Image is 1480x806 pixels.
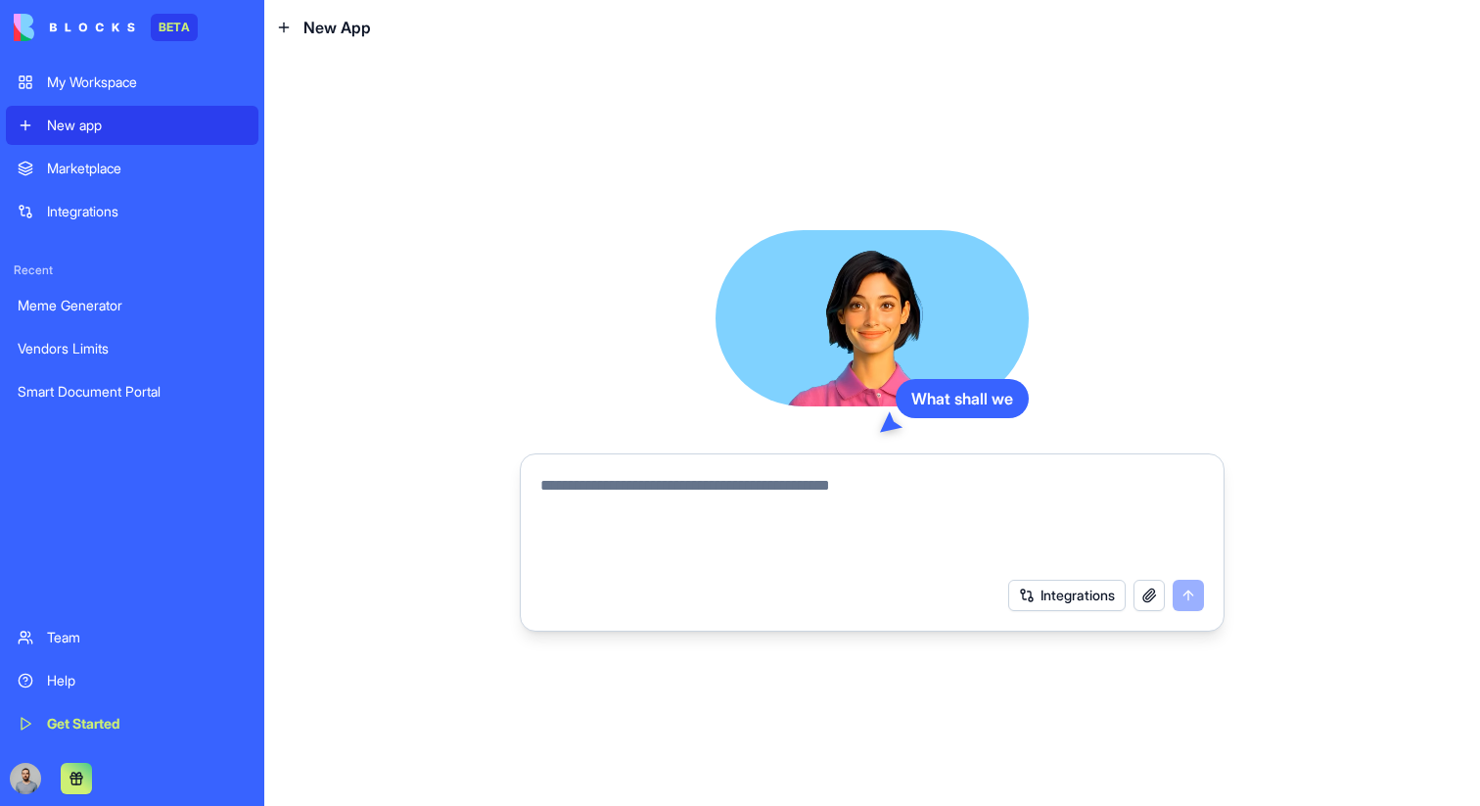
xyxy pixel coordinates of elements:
[14,14,198,41] a: BETA
[896,379,1029,418] div: What shall we
[14,14,135,41] img: logo
[6,106,258,145] a: New app
[47,159,247,178] div: Marketplace
[47,72,247,92] div: My Workspace
[6,262,258,278] span: Recent
[47,671,247,690] div: Help
[47,116,247,135] div: New app
[6,372,258,411] a: Smart Document Portal
[6,286,258,325] a: Meme Generator
[6,192,258,231] a: Integrations
[6,704,258,743] a: Get Started
[18,339,247,358] div: Vendors Limits
[47,714,247,734] div: Get Started
[10,763,41,794] img: image_123650291_bsq8ao.jpg
[18,382,247,402] div: Smart Document Portal
[6,63,258,102] a: My Workspace
[18,296,247,315] div: Meme Generator
[303,16,371,39] span: New App
[1008,580,1126,611] button: Integrations
[6,661,258,700] a: Help
[151,14,198,41] div: BETA
[6,149,258,188] a: Marketplace
[6,329,258,368] a: Vendors Limits
[47,628,247,647] div: Team
[6,618,258,657] a: Team
[47,202,247,221] div: Integrations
